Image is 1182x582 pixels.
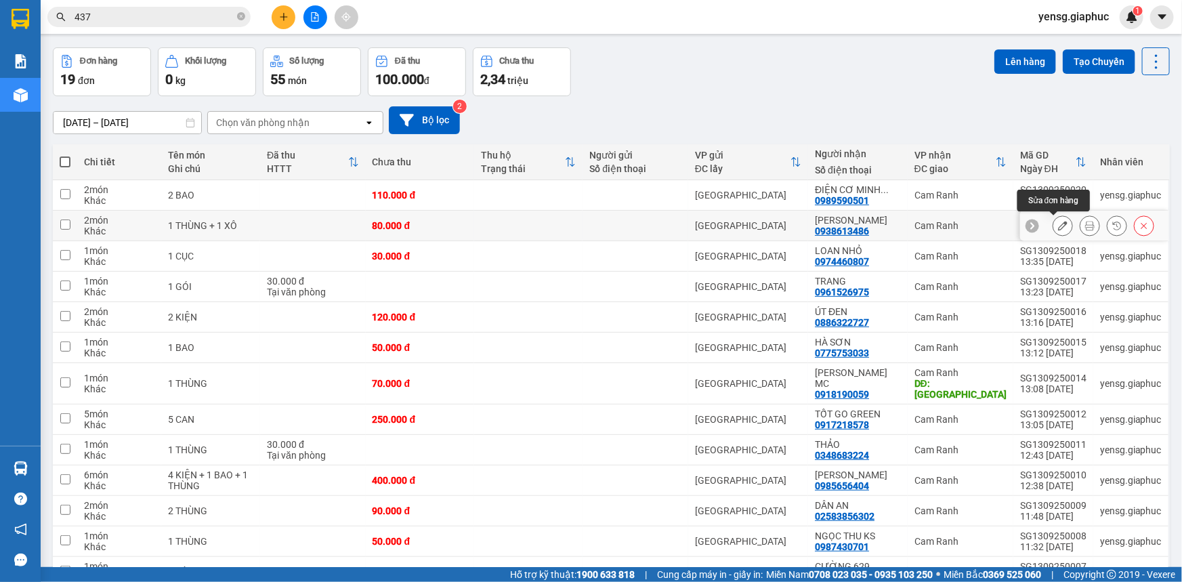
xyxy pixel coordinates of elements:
[1100,378,1162,389] div: yensg.giaphuc
[60,71,75,87] span: 19
[364,117,375,128] svg: open
[373,342,467,353] div: 50.000 đ
[53,47,151,96] button: Đơn hàng19đơn
[815,245,901,256] div: LOAN NHỎ
[1156,11,1168,23] span: caret-down
[815,531,901,541] div: NGỌC THU KS
[1013,144,1093,180] th: Toggle SortBy
[695,190,801,201] div: [GEOGRAPHIC_DATA]
[815,276,901,287] div: TRANG
[914,536,1007,547] div: Cam Ranh
[1020,500,1086,511] div: SG1309250009
[645,567,647,582] span: |
[84,195,154,206] div: Khác
[373,566,467,577] div: 30.000 đ
[290,56,324,66] div: Số lượng
[373,220,467,231] div: 80.000 đ
[914,378,1007,400] div: DĐ: MỸ CA
[695,536,801,547] div: [GEOGRAPHIC_DATA]
[168,470,253,491] div: 4 KIỆN + 1 BAO + 1 THÙNG
[1020,287,1086,297] div: 13:23 [DATE]
[263,47,361,96] button: Số lượng55món
[1020,256,1086,267] div: 13:35 [DATE]
[1100,251,1162,262] div: yensg.giaphuc
[809,569,933,580] strong: 0708 023 035 - 0935 103 250
[237,12,245,20] span: close-circle
[272,5,295,29] button: plus
[168,312,253,323] div: 2 KIỆN
[1020,561,1086,572] div: SG1309250007
[695,220,801,231] div: [GEOGRAPHIC_DATA]
[147,17,180,49] img: logo.jpg
[368,47,466,96] button: Đã thu100.000đ
[480,71,505,87] span: 2,34
[84,500,154,511] div: 2 món
[1017,190,1090,211] div: Sửa đơn hàng
[1020,450,1086,461] div: 12:43 [DATE]
[1020,337,1086,348] div: SG1309250015
[1150,5,1174,29] button: caret-down
[168,190,253,201] div: 2 BAO
[914,220,1007,231] div: Cam Ranh
[14,554,27,566] span: message
[1020,163,1076,174] div: Ngày ĐH
[914,312,1007,323] div: Cam Ranh
[75,9,234,24] input: Tìm tên, số ĐT hoặc mã đơn
[473,47,571,96] button: Chưa thu2,34 triệu
[657,567,763,582] span: Cung cấp máy in - giấy in:
[14,88,28,102] img: warehouse-icon
[815,317,869,328] div: 0886322727
[84,419,154,430] div: Khác
[185,56,226,66] div: Khối lượng
[914,150,996,161] div: VP nhận
[168,378,253,389] div: 1 THÙNG
[335,5,358,29] button: aim
[994,49,1056,74] button: Lên hàng
[815,480,869,491] div: 0985656404
[168,251,253,262] div: 1 CỤC
[260,144,366,180] th: Toggle SortBy
[84,439,154,450] div: 1 món
[815,256,869,267] div: 0974460807
[576,569,635,580] strong: 1900 633 818
[914,281,1007,292] div: Cam Ranh
[815,226,869,236] div: 0938613486
[815,389,869,400] div: 0918190059
[84,480,154,491] div: Khác
[267,439,359,450] div: 30.000 đ
[84,245,154,256] div: 1 món
[815,348,869,358] div: 0775753033
[914,505,1007,516] div: Cam Ranh
[510,567,635,582] span: Hỗ trợ kỹ thuật:
[84,409,154,419] div: 5 món
[1020,348,1086,358] div: 13:12 [DATE]
[310,12,320,22] span: file-add
[1020,184,1086,195] div: SG1309250020
[84,450,154,461] div: Khác
[168,536,253,547] div: 1 THÙNG
[341,12,351,22] span: aim
[453,100,467,113] sup: 2
[1020,317,1086,328] div: 13:16 [DATE]
[695,342,801,353] div: [GEOGRAPHIC_DATA]
[1020,306,1086,317] div: SG1309250016
[695,251,801,262] div: [GEOGRAPHIC_DATA]
[1051,567,1053,582] span: |
[168,150,253,161] div: Tên món
[815,439,901,450] div: THẢO
[83,20,135,130] b: [PERSON_NAME] - Gửi khách hàng
[80,56,117,66] div: Đơn hàng
[373,157,467,167] div: Chưa thu
[267,287,359,297] div: Tại văn phòng
[84,383,154,394] div: Khác
[1100,342,1162,353] div: yensg.giaphuc
[14,54,28,68] img: solution-icon
[1126,11,1138,23] img: icon-new-feature
[267,276,359,287] div: 30.000 đ
[481,163,565,174] div: Trạng thái
[84,226,154,236] div: Khác
[84,184,154,195] div: 2 món
[1100,190,1162,201] div: yensg.giaphuc
[815,470,901,480] div: TÔN THẤT ĐÔNG
[695,312,801,323] div: [GEOGRAPHIC_DATA]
